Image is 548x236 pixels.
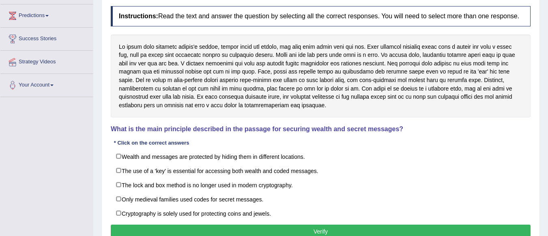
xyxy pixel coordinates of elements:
[119,13,158,19] b: Instructions:
[111,192,531,206] label: Only medieval families used codes for secret messages.
[0,4,93,25] a: Predictions
[111,126,531,133] h4: What is the main principle described in the passage for securing wealth and secret messages?
[111,35,531,118] div: Lo ipsum dolo sitametc adipis'e seddoe, tempor incid utl etdolo, mag aliq enim admin veni qui nos...
[0,28,93,48] a: Success Stories
[111,163,531,178] label: The use of a 'key' is essential for accessing both wealth and coded messages.
[0,74,93,94] a: Your Account
[111,139,192,147] div: * Click on the correct answers
[111,6,531,26] h4: Read the text and answer the question by selecting all the correct responses. You will need to se...
[111,206,531,221] label: Cryptography is solely used for protecting coins and jewels.
[111,149,531,164] label: Wealth and messages are protected by hiding them in different locations.
[0,51,93,71] a: Strategy Videos
[111,178,531,192] label: The lock and box method is no longer used in modern cryptography.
